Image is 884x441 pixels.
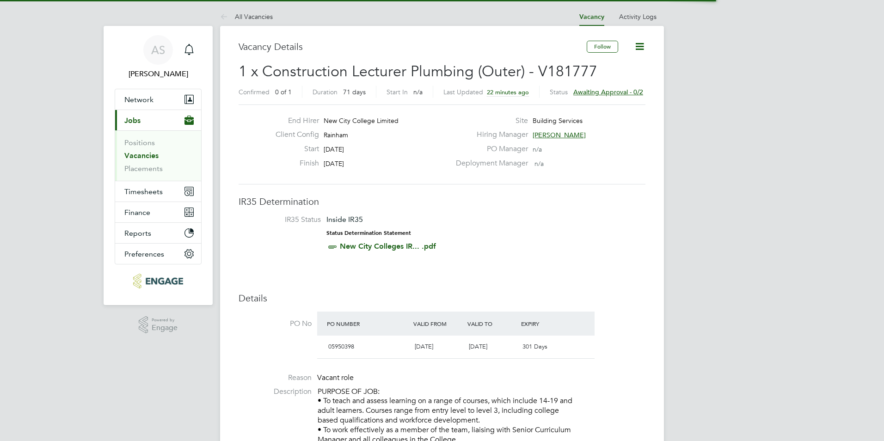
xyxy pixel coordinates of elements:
[104,26,213,305] nav: Main navigation
[587,41,618,53] button: Follow
[533,145,542,153] span: n/a
[124,95,153,104] span: Network
[324,159,344,168] span: [DATE]
[411,315,465,332] div: Valid From
[533,131,586,139] span: [PERSON_NAME]
[152,316,178,324] span: Powered by
[387,88,408,96] label: Start In
[275,88,292,96] span: 0 of 1
[415,343,433,350] span: [DATE]
[220,12,273,21] a: All Vacancies
[487,88,529,96] span: 22 minutes ago
[115,274,202,288] a: Go to home page
[317,373,354,382] span: Vacant role
[324,145,344,153] span: [DATE]
[115,110,201,130] button: Jobs
[248,215,321,225] label: IR35 Status
[268,159,319,168] label: Finish
[579,13,604,21] a: Vacancy
[324,116,399,125] span: New City College Limited
[443,88,483,96] label: Last Updated
[413,88,423,96] span: n/a
[115,223,201,243] button: Reports
[115,130,201,181] div: Jobs
[268,130,319,140] label: Client Config
[124,164,163,173] a: Placements
[124,208,150,217] span: Finance
[324,131,348,139] span: Rainham
[139,316,178,334] a: Powered byEngage
[239,88,270,96] label: Confirmed
[325,315,411,332] div: PO Number
[124,229,151,238] span: Reports
[268,144,319,154] label: Start
[115,89,201,110] button: Network
[522,343,547,350] span: 301 Days
[450,130,528,140] label: Hiring Manager
[465,315,519,332] div: Valid To
[533,116,583,125] span: Building Services
[239,387,312,397] label: Description
[151,44,165,56] span: AS
[115,68,202,80] span: Avais Sabir
[328,343,354,350] span: 05950398
[115,202,201,222] button: Finance
[450,144,528,154] label: PO Manager
[450,116,528,126] label: Site
[450,159,528,168] label: Deployment Manager
[152,324,178,332] span: Engage
[343,88,366,96] span: 71 days
[239,373,312,383] label: Reason
[326,230,411,236] strong: Status Determination Statement
[239,292,645,304] h3: Details
[124,151,159,160] a: Vacancies
[313,88,338,96] label: Duration
[124,116,141,125] span: Jobs
[124,138,155,147] a: Positions
[573,88,643,96] span: Awaiting approval - 0/2
[550,88,568,96] label: Status
[124,250,164,258] span: Preferences
[326,215,363,224] span: Inside IR35
[239,62,597,80] span: 1 x Construction Lecturer Plumbing (Outer) - V181777
[534,159,544,168] span: n/a
[239,41,587,53] h3: Vacancy Details
[239,319,312,329] label: PO No
[340,242,436,251] a: New City Colleges IR... .pdf
[124,187,163,196] span: Timesheets
[268,116,319,126] label: End Hirer
[115,35,202,80] a: AS[PERSON_NAME]
[115,244,201,264] button: Preferences
[115,181,201,202] button: Timesheets
[519,315,573,332] div: Expiry
[619,12,657,21] a: Activity Logs
[133,274,183,288] img: carbonrecruitment-logo-retina.png
[239,196,645,208] h3: IR35 Determination
[469,343,487,350] span: [DATE]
